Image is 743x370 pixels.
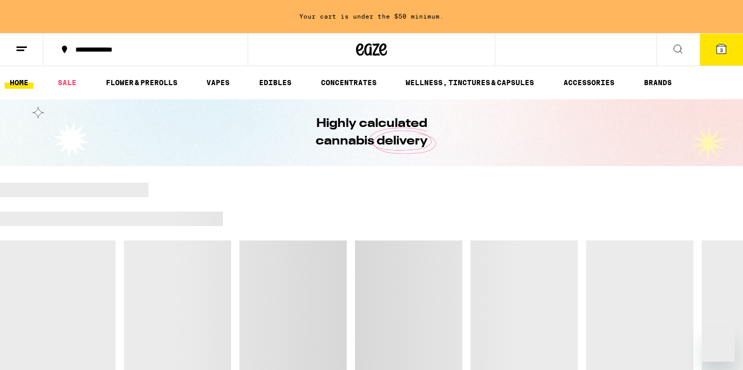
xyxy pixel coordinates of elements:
a: EDIBLES [254,76,297,89]
a: SALE [53,76,82,89]
a: FLOWER & PREROLLS [101,76,183,89]
span: 3 [720,47,723,53]
button: 3 [700,34,743,66]
iframe: Button to launch messaging window [702,329,735,362]
a: ACCESSORIES [558,76,620,89]
a: CONCENTRATES [316,76,382,89]
a: WELLNESS, TINCTURES & CAPSULES [400,76,539,89]
a: VAPES [201,76,235,89]
a: HOME [5,76,34,89]
a: BRANDS [639,76,677,89]
h1: Highly calculated cannabis delivery [286,115,457,150]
